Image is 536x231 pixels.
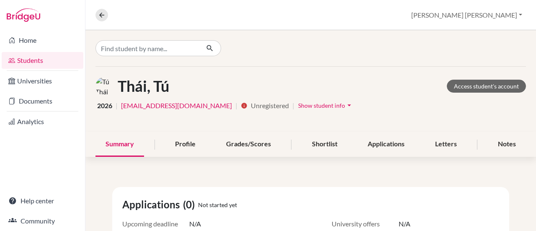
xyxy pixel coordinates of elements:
[302,132,348,157] div: Shortlist
[2,213,83,229] a: Community
[121,101,232,111] a: [EMAIL_ADDRESS][DOMAIN_NAME]
[183,197,198,212] span: (0)
[298,99,354,112] button: Show student infoarrow_drop_down
[95,77,114,96] img: Tú Thái's avatar
[2,73,83,89] a: Universities
[447,80,526,93] a: Access student's account
[118,77,169,95] h1: Thái, Tú
[216,132,281,157] div: Grades/Scores
[116,101,118,111] span: |
[2,113,83,130] a: Analytics
[97,101,112,111] span: 2026
[165,132,206,157] div: Profile
[7,8,40,22] img: Bridge-U
[2,93,83,109] a: Documents
[189,219,201,229] span: N/A
[399,219,410,229] span: N/A
[2,52,83,69] a: Students
[358,132,415,157] div: Applications
[425,132,467,157] div: Letters
[345,101,353,109] i: arrow_drop_down
[198,200,237,209] span: Not started yet
[95,40,199,56] input: Find student by name...
[95,132,144,157] div: Summary
[407,7,526,23] button: [PERSON_NAME] [PERSON_NAME]
[2,192,83,209] a: Help center
[488,132,526,157] div: Notes
[235,101,237,111] span: |
[251,101,289,111] span: Unregistered
[241,102,247,109] i: info
[122,197,183,212] span: Applications
[122,219,189,229] span: Upcoming deadline
[298,102,345,109] span: Show student info
[332,219,399,229] span: University offers
[292,101,294,111] span: |
[2,32,83,49] a: Home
